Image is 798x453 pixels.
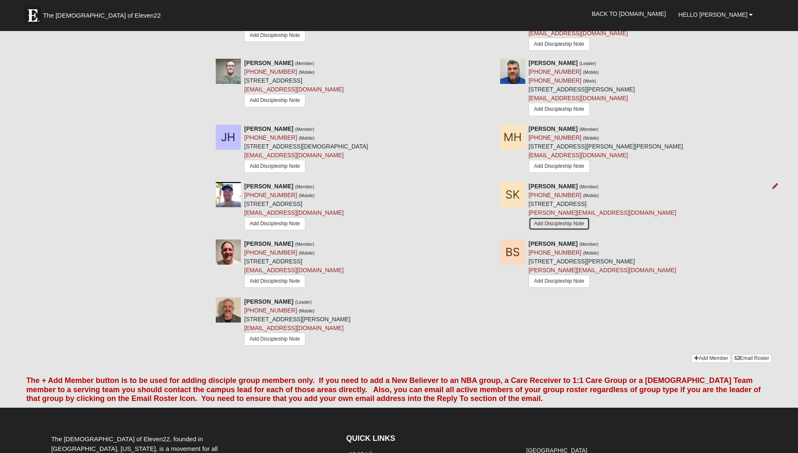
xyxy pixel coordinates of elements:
[295,299,312,305] small: (Leader)
[672,4,759,25] a: Hello [PERSON_NAME]
[529,152,628,159] a: [EMAIL_ADDRESS][DOMAIN_NAME]
[529,240,676,291] div: [STREET_ADDRESS][PERSON_NAME]
[529,183,578,190] strong: [PERSON_NAME]
[583,135,599,141] small: (Mobile)
[299,135,315,141] small: (Mobile)
[244,183,293,190] strong: [PERSON_NAME]
[299,193,315,198] small: (Mobile)
[579,242,599,247] small: (Member)
[24,7,41,24] img: Eleven22 logo
[529,267,676,273] a: [PERSON_NAME][EMAIL_ADDRESS][DOMAIN_NAME]
[43,11,161,20] span: The [DEMOGRAPHIC_DATA] of Eleven22
[244,217,305,230] a: Add Discipleship Note
[346,434,511,443] h4: QUICK LINKS
[529,95,628,102] a: [EMAIL_ADDRESS][DOMAIN_NAME]
[244,134,297,141] a: [PHONE_NUMBER]
[244,29,305,42] a: Add Discipleship Note
[299,250,315,255] small: (Mobile)
[529,59,635,118] div: [STREET_ADDRESS][PERSON_NAME]
[244,125,293,132] strong: [PERSON_NAME]
[583,78,596,83] small: (Work)
[679,11,748,18] span: Hello [PERSON_NAME]
[529,30,628,36] a: [EMAIL_ADDRESS][DOMAIN_NAME]
[299,308,315,313] small: (Mobile)
[244,275,305,288] a: Add Discipleship Note
[244,249,297,256] a: [PHONE_NUMBER]
[529,38,590,51] a: Add Discipleship Note
[732,354,772,363] a: Email Roster
[579,127,599,132] small: (Member)
[244,209,343,216] a: [EMAIL_ADDRESS][DOMAIN_NAME]
[529,134,581,141] a: [PHONE_NUMBER]
[586,3,672,24] a: Back to [DOMAIN_NAME]
[244,60,293,66] strong: [PERSON_NAME]
[244,267,343,273] a: [EMAIL_ADDRESS][DOMAIN_NAME]
[244,59,343,109] div: [STREET_ADDRESS]
[692,354,731,363] a: Add Member
[244,240,343,290] div: [STREET_ADDRESS]
[244,240,293,247] strong: [PERSON_NAME]
[295,184,314,189] small: (Member)
[529,160,590,173] a: Add Discipleship Note
[529,192,581,198] a: [PHONE_NUMBER]
[529,240,578,247] strong: [PERSON_NAME]
[583,193,599,198] small: (Mobile)
[295,242,314,247] small: (Member)
[244,152,343,159] a: [EMAIL_ADDRESS][DOMAIN_NAME]
[244,333,305,346] a: Add Discipleship Note
[529,249,581,256] a: [PHONE_NUMBER]
[529,60,578,66] strong: [PERSON_NAME]
[244,86,343,93] a: [EMAIL_ADDRESS][DOMAIN_NAME]
[244,325,343,331] a: [EMAIL_ADDRESS][DOMAIN_NAME]
[244,160,305,173] a: Add Discipleship Note
[529,103,590,116] a: Add Discipleship Note
[244,192,297,198] a: [PHONE_NUMBER]
[244,307,297,314] a: [PHONE_NUMBER]
[299,70,315,75] small: (Mobile)
[529,77,581,84] a: [PHONE_NUMBER]
[295,127,314,132] small: (Member)
[579,184,599,189] small: (Member)
[244,94,305,107] a: Add Discipleship Note
[244,182,343,232] div: [STREET_ADDRESS]
[529,275,590,288] a: Add Discipleship Note
[579,61,596,66] small: (Leader)
[529,182,676,233] div: [STREET_ADDRESS]
[529,217,590,230] a: Add Discipleship Note
[583,250,599,255] small: (Mobile)
[244,297,351,348] div: [STREET_ADDRESS][PERSON_NAME]
[244,298,293,305] strong: [PERSON_NAME]
[529,125,683,176] div: [STREET_ADDRESS][PERSON_NAME][PERSON_NAME]
[583,70,599,75] small: (Mobile)
[26,376,761,403] font: The + Add Member button is to be used for adding disciple group members only. If you need to add ...
[244,125,368,175] div: [STREET_ADDRESS][DEMOGRAPHIC_DATA]
[529,209,676,216] a: [PERSON_NAME][EMAIL_ADDRESS][DOMAIN_NAME]
[529,68,581,75] a: [PHONE_NUMBER]
[529,125,578,132] strong: [PERSON_NAME]
[295,61,314,66] small: (Member)
[244,68,297,75] a: [PHONE_NUMBER]
[20,3,188,24] a: The [DEMOGRAPHIC_DATA] of Eleven22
